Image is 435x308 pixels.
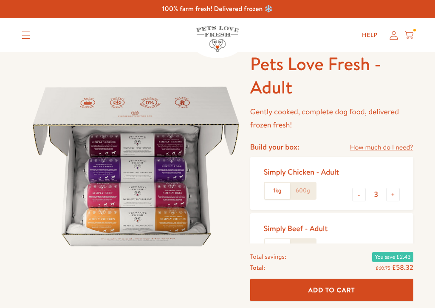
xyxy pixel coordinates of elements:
[386,188,400,201] button: +
[250,142,299,152] h4: Build your box:
[196,26,239,52] img: Pets Love Fresh
[350,142,413,153] a: How much do I need?
[250,262,265,273] span: Total:
[290,239,316,255] label: 600g
[308,285,355,294] span: Add To Cart
[265,239,290,255] label: 1kg
[265,183,290,199] label: 1kg
[264,223,328,233] div: Simply Beef - Adult
[264,167,339,177] div: Simply Chicken - Adult
[22,52,250,281] img: Pets Love Fresh - Adult
[352,188,366,201] button: -
[355,27,384,44] a: Help
[250,52,413,99] h1: Pets Love Fresh - Adult
[290,183,316,199] label: 600g
[250,251,286,262] span: Total savings:
[15,25,37,46] summary: Translation missing: en.sections.header.menu
[372,252,413,262] span: You save £2.43
[392,263,413,272] span: £58.32
[376,265,390,271] s: £60.75
[250,105,413,131] p: Gently cooked, complete dog food, delivered frozen fresh!
[250,279,413,302] button: Add To Cart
